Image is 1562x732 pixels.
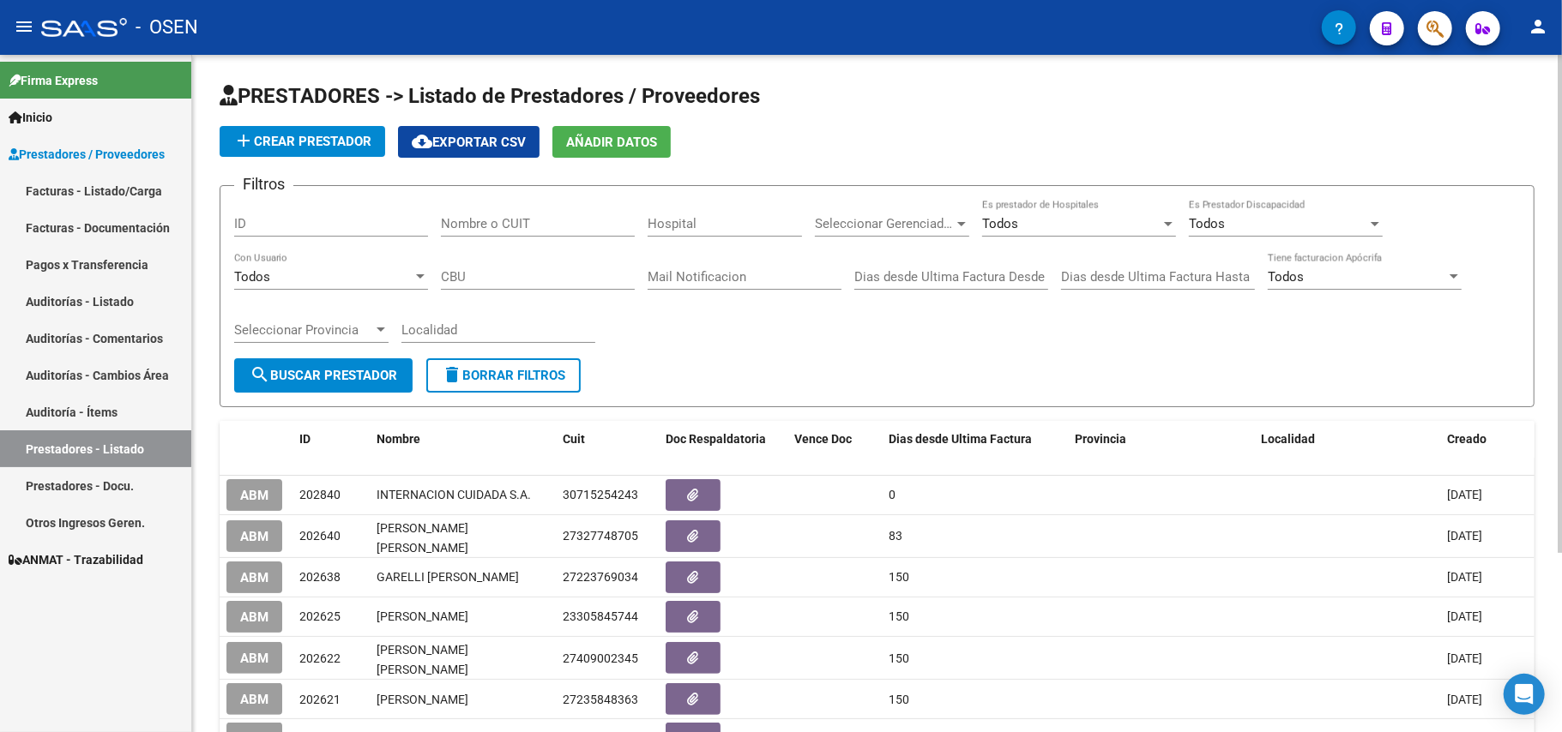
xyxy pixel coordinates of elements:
datatable-header-cell: Provincia [1068,421,1254,458]
div: GARELLI [PERSON_NAME] [377,567,549,587]
span: 150 [889,651,909,665]
span: [DATE] [1447,693,1482,706]
span: Prestadores / Proveedores [9,145,165,164]
datatable-header-cell: Localidad [1254,421,1440,458]
span: Localidad [1261,432,1315,446]
span: 150 [889,570,909,584]
button: Exportar CSV [398,126,540,158]
mat-icon: search [250,364,270,385]
mat-icon: menu [14,16,34,37]
div: 27235848363 [563,690,638,710]
datatable-header-cell: Cuit [556,421,659,458]
span: Seleccionar Provincia [234,322,373,338]
div: Open Intercom Messenger [1504,674,1545,715]
div: 27223769034 [563,567,638,587]
datatable-header-cell: Doc Respaldatoria [659,421,787,458]
span: Buscar Prestador [250,368,397,383]
span: [DATE] [1447,651,1482,665]
button: ABM [226,520,282,552]
span: Firma Express [9,71,98,90]
span: 202638 [299,570,341,584]
span: Cuit [563,432,585,446]
span: ABM [240,692,268,707]
div: 30715254243 [563,485,638,505]
span: Todos [982,216,1018,231]
span: 202621 [299,693,341,706]
span: 202625 [299,609,341,623]
span: ANMAT - Trazabilidad [9,550,143,569]
span: PRESTADORES -> Listado de Prestadores / Proveedores [220,84,760,108]
div: 27327748705 [563,526,638,546]
datatable-header-cell: ID [292,421,370,458]
span: Vence Doc [794,432,852,446]
button: ABM [226,479,282,511]
span: ID [299,432,311,446]
div: 23305845744 [563,607,638,627]
mat-icon: delete [442,364,462,385]
div: INTERNACION CUIDADA S.A. [377,485,549,505]
span: [DATE] [1447,609,1482,623]
h3: Filtros [234,172,293,196]
button: Crear Prestador [220,126,385,157]
span: Exportar CSV [412,135,526,150]
span: Seleccionar Gerenciador [815,216,954,231]
span: Todos [1189,216,1225,231]
span: Dias desde Ultima Factura [889,432,1032,446]
button: ABM [226,683,282,715]
span: Provincia [1075,432,1126,446]
span: [DATE] [1447,488,1482,501]
button: ABM [226,561,282,593]
span: ABM [240,651,268,666]
span: Doc Respaldatoria [666,432,766,446]
span: Inicio [9,108,52,127]
mat-icon: add [233,130,254,151]
span: [DATE] [1447,570,1482,584]
span: ABM [240,529,268,544]
span: 83 [889,529,902,543]
button: Buscar Prestador [234,358,413,393]
span: 150 [889,693,909,706]
span: Crear Prestador [233,134,371,149]
span: ABM [240,488,268,503]
button: ABM [226,601,282,633]
button: Borrar Filtros [426,358,581,393]
span: Añadir Datos [566,135,657,150]
div: [PERSON_NAME] [377,690,549,710]
span: [DATE] [1447,529,1482,543]
span: ABM [240,570,268,585]
span: Nombre [377,432,420,446]
span: Todos [234,269,270,285]
span: 202840 [299,488,341,501]
span: 0 [889,488,896,501]
span: 202640 [299,529,341,543]
datatable-header-cell: Creado [1440,421,1535,458]
datatable-header-cell: Dias desde Ultima Factura [882,421,1068,458]
span: Borrar Filtros [442,368,565,383]
div: 27409002345 [563,649,638,669]
button: ABM [226,642,282,674]
span: Todos [1268,269,1304,285]
span: ABM [240,609,268,625]
datatable-header-cell: Vence Doc [787,421,882,458]
span: 150 [889,609,909,623]
mat-icon: person [1528,16,1548,37]
div: [PERSON_NAME] [PERSON_NAME] [377,640,549,676]
span: Creado [1447,432,1487,446]
button: Añadir Datos [552,126,671,158]
mat-icon: cloud_download [412,131,432,152]
div: [PERSON_NAME] [377,607,549,627]
datatable-header-cell: Nombre [370,421,556,458]
span: - OSEN [136,9,198,46]
span: 202622 [299,651,341,665]
div: [PERSON_NAME] [PERSON_NAME] [377,519,549,555]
